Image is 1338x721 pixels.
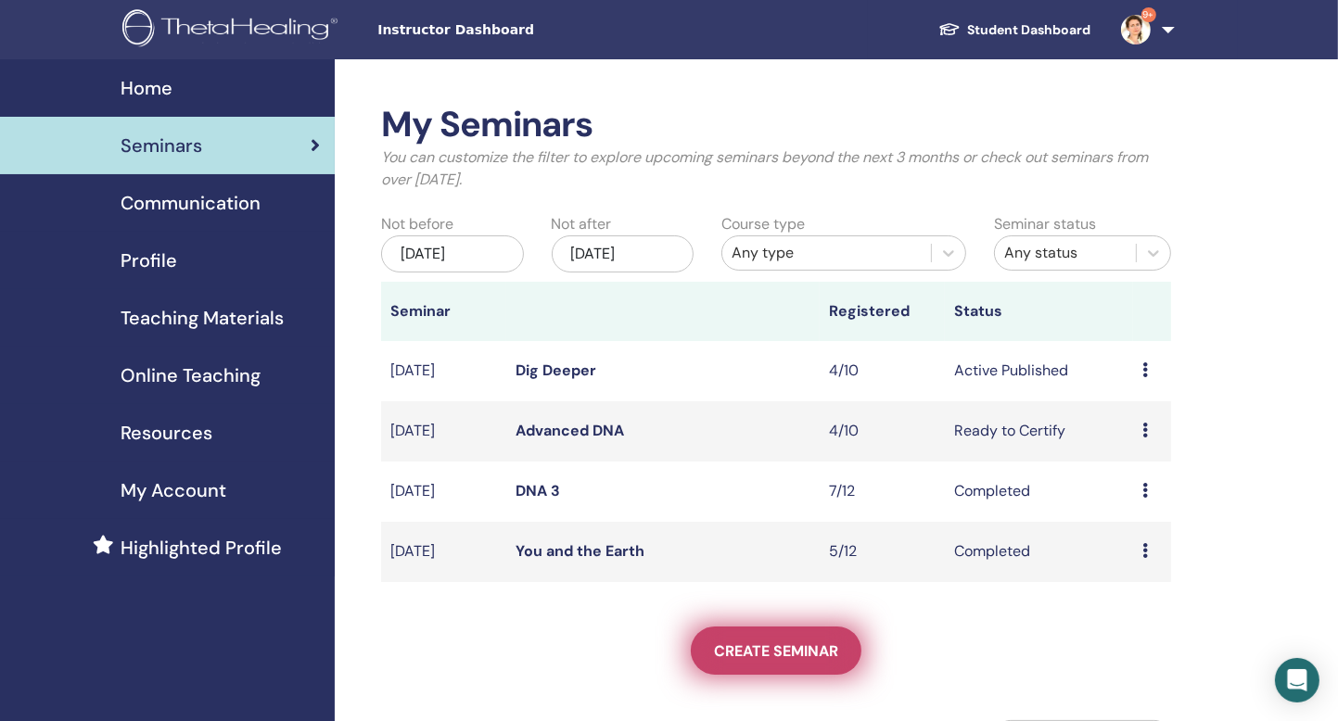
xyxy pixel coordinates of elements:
[381,282,506,341] th: Seminar
[122,9,344,51] img: logo.png
[938,21,961,37] img: graduation-cap-white.svg
[381,104,1171,146] h2: My Seminars
[381,146,1171,191] p: You can customize the filter to explore upcoming seminars beyond the next 3 months or check out s...
[1004,242,1127,264] div: Any status
[381,213,453,235] label: Not before
[820,282,945,341] th: Registered
[516,421,624,440] a: Advanced DNA
[945,462,1133,522] td: Completed
[121,534,282,562] span: Highlighted Profile
[945,401,1133,462] td: Ready to Certify
[381,462,506,522] td: [DATE]
[552,213,612,235] label: Not after
[820,522,945,582] td: 5/12
[552,235,694,272] div: [DATE]
[945,522,1133,582] td: Completed
[121,247,177,274] span: Profile
[691,626,861,675] a: Create seminar
[820,401,945,462] td: 4/10
[121,419,212,447] span: Resources
[820,341,945,401] td: 4/10
[732,242,922,264] div: Any type
[1121,15,1151,44] img: default.jpg
[121,361,261,389] span: Online Teaching
[714,641,838,661] span: Create seminar
[516,481,560,500] a: DNA 3
[945,282,1133,341] th: Status
[121,189,261,217] span: Communication
[945,341,1133,401] td: Active Published
[381,522,506,582] td: [DATE]
[516,360,596,380] a: Dig Deeper
[1275,658,1319,702] div: Open Intercom Messenger
[381,341,506,401] td: [DATE]
[721,213,805,235] label: Course type
[121,476,226,504] span: My Account
[121,74,172,102] span: Home
[516,541,644,561] a: You and the Earth
[381,401,506,462] td: [DATE]
[121,304,284,332] span: Teaching Materials
[381,235,524,272] div: [DATE]
[820,462,945,522] td: 7/12
[924,13,1106,47] a: Student Dashboard
[994,213,1096,235] label: Seminar status
[1141,7,1156,22] span: 9+
[377,20,656,40] span: Instructor Dashboard
[121,132,202,159] span: Seminars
